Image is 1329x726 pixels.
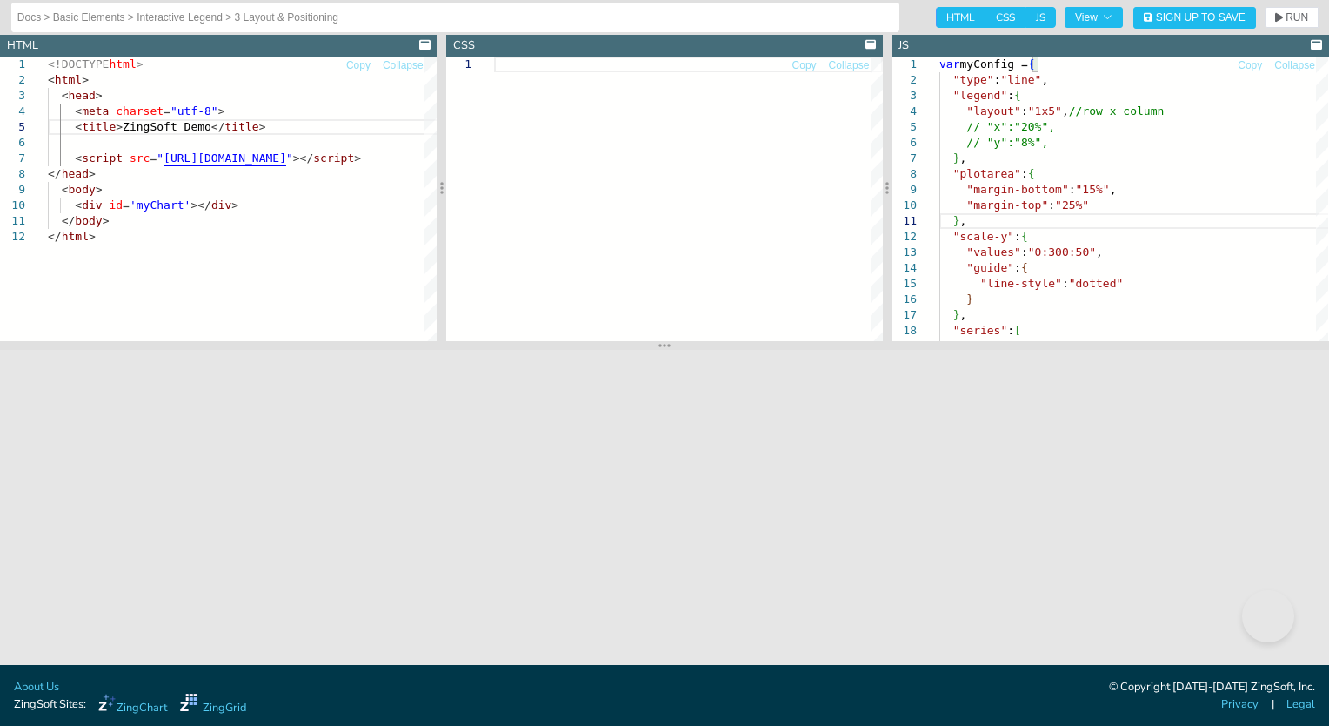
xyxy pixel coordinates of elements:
[953,73,994,86] span: "type"
[1069,104,1165,118] span: //row x column
[225,120,259,133] span: title
[17,3,893,31] input: Untitled Demo
[953,308,960,321] span: }
[116,120,123,133] span: >
[62,183,69,196] span: <
[1021,261,1028,274] span: {
[62,89,69,102] span: <
[980,277,1062,290] span: "line-style"
[62,167,89,180] span: head
[936,7,1056,28] div: checkbox-group
[48,230,62,243] span: </
[967,120,1056,133] span: // "x":"20%",
[170,104,218,118] span: "utf-8"
[892,88,917,104] div: 3
[123,120,211,133] span: ZingSoft Demo
[123,198,130,212] span: =
[967,104,1022,118] span: "layout"
[960,57,1028,71] span: myConfig =
[1065,7,1123,28] button: View
[960,308,967,321] span: ,
[313,151,354,165] span: script
[62,214,76,227] span: </
[892,135,917,151] div: 6
[75,104,82,118] span: <
[354,151,361,165] span: >
[96,89,103,102] span: >
[1096,245,1103,259] span: ,
[1110,183,1117,196] span: ,
[1025,7,1056,28] span: JS
[967,339,974,353] span: {
[1076,183,1110,196] span: "15%"
[1286,12,1308,23] span: RUN
[892,57,917,72] div: 1
[1069,183,1076,196] span: :
[150,151,157,165] span: =
[892,245,917,260] div: 13
[1028,57,1035,71] span: {
[967,198,1049,212] span: "margin-top"
[98,694,167,716] a: ZingChart
[892,229,917,245] div: 12
[259,120,266,133] span: >
[1028,104,1062,118] span: "1x5"
[960,214,967,227] span: ,
[55,73,82,86] span: html
[218,104,225,118] span: >
[953,167,1021,180] span: "plotarea"
[960,151,967,165] span: ,
[1021,104,1028,118] span: :
[1062,104,1069,118] span: ,
[1237,57,1263,74] button: Copy
[1008,89,1015,102] span: :
[1069,277,1124,290] span: "dotted"
[967,245,1022,259] span: "values"
[1242,590,1294,642] iframe: Toggle Customer Support
[75,214,102,227] span: body
[48,167,62,180] span: </
[130,198,190,212] span: 'myChart'
[190,198,210,212] span: ></
[453,37,475,54] div: CSS
[82,120,116,133] span: title
[994,73,1001,86] span: :
[7,37,38,54] div: HTML
[1221,696,1259,713] a: Privacy
[953,89,1008,102] span: "legend"
[1049,198,1056,212] span: :
[286,151,293,165] span: "
[892,151,917,166] div: 7
[345,57,371,74] button: Copy
[82,151,123,165] span: script
[829,60,870,71] span: Collapse
[1075,12,1112,23] span: View
[967,292,974,306] span: }
[82,104,109,118] span: meta
[985,7,1025,28] span: CSS
[953,214,960,227] span: }
[1274,60,1315,71] span: Collapse
[109,57,136,71] span: html
[1062,277,1069,290] span: :
[892,166,917,182] div: 8
[892,276,917,292] div: 15
[1021,167,1028,180] span: :
[68,183,95,196] span: body
[953,230,1014,243] span: "scale-y"
[1238,60,1262,71] span: Copy
[828,57,871,74] button: Collapse
[1014,261,1021,274] span: :
[109,198,123,212] span: id
[953,324,1008,337] span: "series"
[137,57,144,71] span: >
[967,136,1049,149] span: // "y":"8%",
[967,261,1015,274] span: "guide"
[1021,230,1028,243] span: {
[892,307,917,323] div: 17
[1272,696,1274,713] span: |
[967,183,1069,196] span: "margin-bottom"
[1286,696,1315,713] a: Legal
[892,323,917,339] div: 18
[103,214,110,227] span: >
